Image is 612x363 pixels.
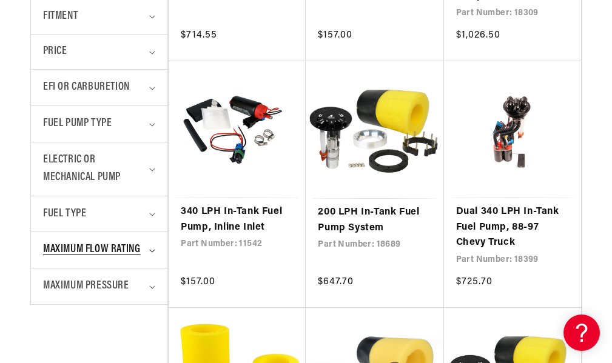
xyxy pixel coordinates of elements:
[43,152,145,187] span: Electric or Mechanical Pump
[456,204,569,251] a: Dual 340 LPH In-Tank Fuel Pump, 88-97 Chevy Truck
[43,8,78,25] span: Fitment
[43,115,112,133] span: Fuel Pump Type
[43,241,140,259] span: Maximum Flow Rating
[181,204,294,235] a: 340 LPH In-Tank Fuel Pump, Inline Inlet
[318,205,431,236] a: 200 LPH In-Tank Fuel Pump System
[43,232,155,268] summary: Maximum Flow Rating (0 selected)
[43,70,155,105] summary: EFI or Carburetion (0 selected)
[43,79,130,96] span: EFI or Carburetion
[43,196,155,232] summary: Fuel Type (0 selected)
[43,35,155,69] summary: Price
[43,106,155,142] summary: Fuel Pump Type (0 selected)
[43,44,67,60] span: Price
[43,142,155,196] summary: Electric or Mechanical Pump (0 selected)
[43,268,155,304] summary: Maximum Pressure (0 selected)
[43,205,86,223] span: Fuel Type
[43,278,129,295] span: Maximum Pressure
